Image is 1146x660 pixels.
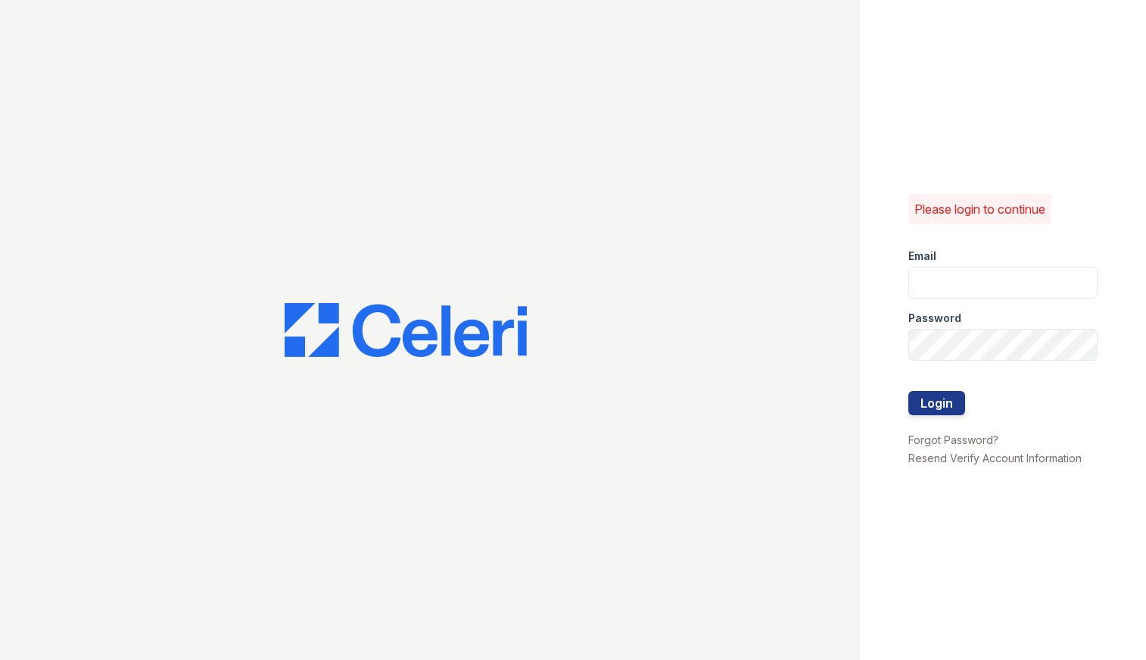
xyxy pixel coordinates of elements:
img: CE_Logo_Blue-a8612792a0a2168367f1c8372b55b34899dd931a85d93a1a3d3e32e68fde9ad4.png [285,303,527,358]
label: Password [908,311,961,326]
button: Login [908,391,965,415]
a: Resend Verify Account Information [908,452,1082,465]
a: Forgot Password? [908,433,998,446]
p: Please login to continue [914,200,1045,218]
label: Email [908,249,936,264]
